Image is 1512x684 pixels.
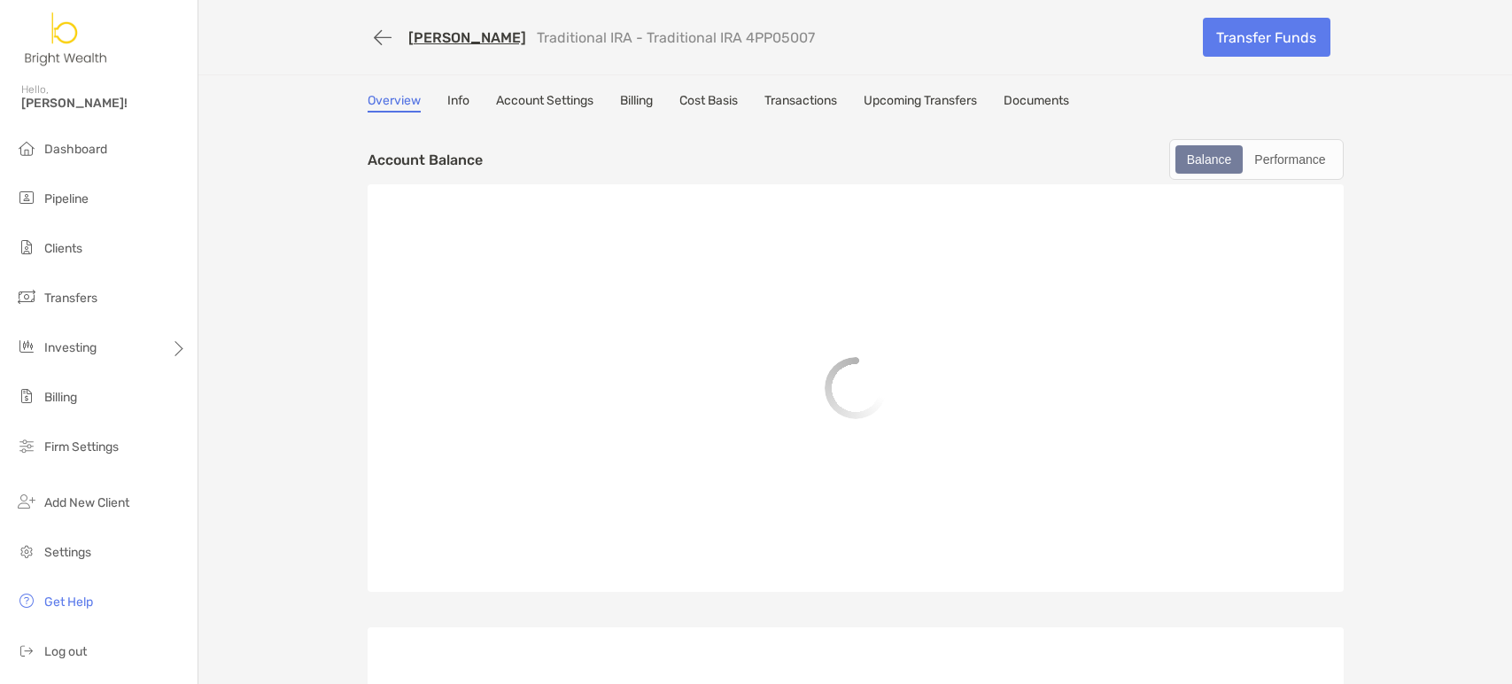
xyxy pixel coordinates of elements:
a: Documents [1004,93,1069,113]
img: billing icon [16,385,37,407]
span: Pipeline [44,191,89,206]
span: Log out [44,644,87,659]
p: Traditional IRA - Traditional IRA 4PP05007 [537,29,815,46]
img: logout icon [16,640,37,661]
a: [PERSON_NAME] [408,29,526,46]
a: Transfer Funds [1203,18,1330,57]
img: firm-settings icon [16,435,37,456]
a: Info [447,93,469,113]
img: transfers icon [16,286,37,307]
span: Settings [44,545,91,560]
a: Overview [368,93,421,113]
a: Upcoming Transfers [864,93,977,113]
span: Investing [44,340,97,355]
span: Dashboard [44,142,107,157]
img: Zoe Logo [21,7,112,71]
a: Account Settings [496,93,593,113]
span: Transfers [44,291,97,306]
img: pipeline icon [16,187,37,208]
img: add_new_client icon [16,491,37,512]
div: Balance [1177,147,1242,172]
span: Clients [44,241,82,256]
span: Add New Client [44,495,129,510]
img: investing icon [16,336,37,357]
a: Transactions [764,93,837,113]
div: Performance [1244,147,1335,172]
img: get-help icon [16,590,37,611]
span: [PERSON_NAME]! [21,96,187,111]
img: clients icon [16,237,37,258]
img: dashboard icon [16,137,37,159]
span: Get Help [44,595,93,610]
span: Firm Settings [44,439,119,455]
a: Billing [620,93,653,113]
div: segmented control [1169,139,1344,180]
span: Billing [44,390,77,405]
a: Cost Basis [679,93,738,113]
p: Account Balance [368,149,483,171]
img: settings icon [16,540,37,562]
